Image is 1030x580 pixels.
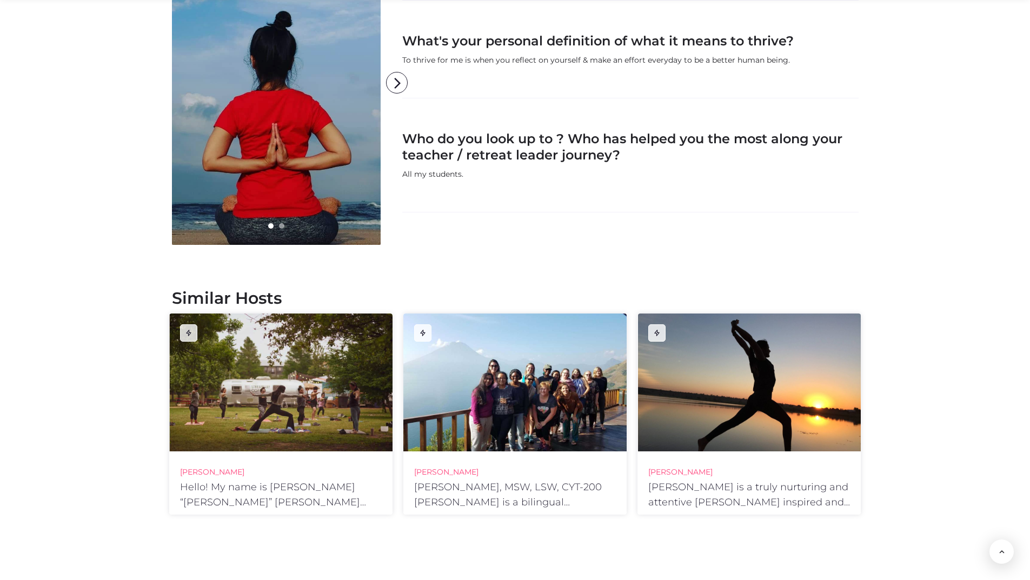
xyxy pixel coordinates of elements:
h6: Hello! My name is [PERSON_NAME] “[PERSON_NAME]” [PERSON_NAME] ERYT-500, YACEP, RN, MSN. I love pr... [180,479,382,510]
h6: [PERSON_NAME] is a truly nurturing and attentive [PERSON_NAME] inspired and Hatha Yoga teacher wi... [648,479,850,510]
h4: [PERSON_NAME] [180,464,382,479]
h4: [PERSON_NAME] [414,464,616,479]
div: To thrive for me is when you reflect on yourself & make an effort everyday to be a better human b... [402,55,859,65]
div: All my students. [402,169,859,179]
h6: [PERSON_NAME], MSW, LSW, CYT-200 [PERSON_NAME] is a bilingual (Spanish/English) licensed social w... [414,479,616,510]
a: [PERSON_NAME][PERSON_NAME], MSW, LSW, CYT-200 [PERSON_NAME] is a bilingual (Spanish/English) lice... [403,314,627,515]
a: [PERSON_NAME][PERSON_NAME] is a truly nurturing and attentive [PERSON_NAME] inspired and Hatha Yo... [637,314,861,515]
i: arrow_forward_ios [387,72,408,94]
h2: Similar Hosts [172,288,859,309]
h3: Who do you look up to ? Who has helped you the most along your teacher / retreat leader journey? [402,131,859,163]
h4: [PERSON_NAME] [648,464,850,479]
h3: What's your personal definition of what it means to thrive? [402,33,859,49]
a: [PERSON_NAME]Hello! My name is [PERSON_NAME] “[PERSON_NAME]” [PERSON_NAME] ERYT-500, YACEP, RN, M... [169,314,393,515]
